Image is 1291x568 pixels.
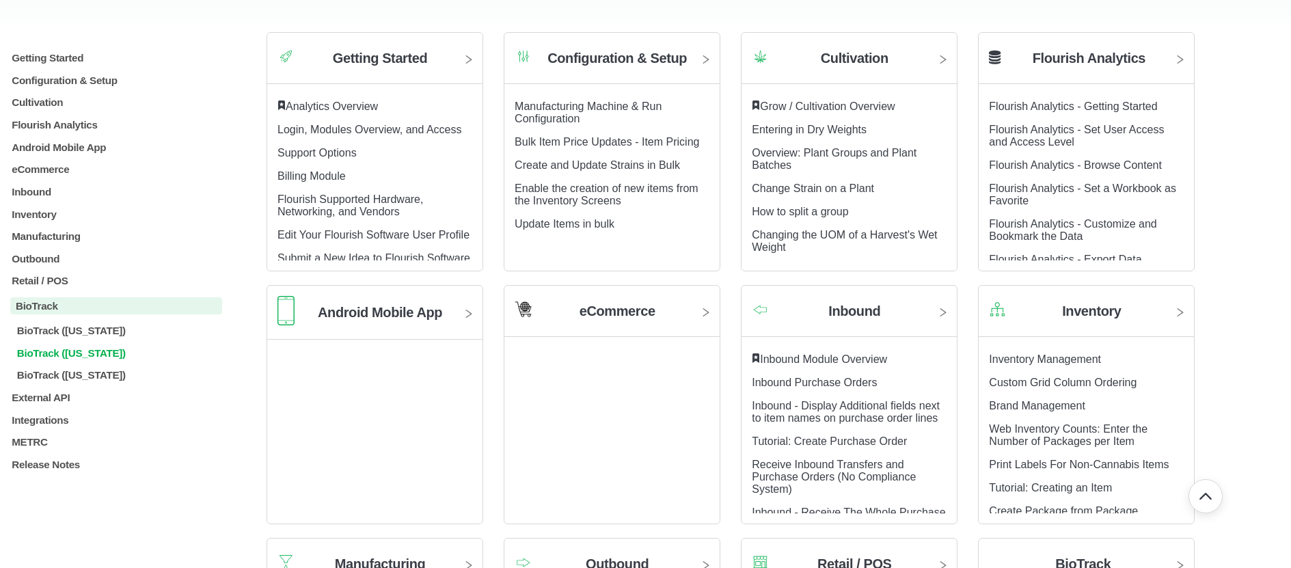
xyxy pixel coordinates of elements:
[10,230,222,242] a: Manufacturing
[752,435,907,447] a: Tutorial: Create Purchase Order article
[989,124,1164,148] a: Flourish Analytics - Set User Access and Access Level article
[760,353,887,365] a: Inbound Module Overview article
[277,100,286,110] svg: Featured
[277,48,295,65] img: Category icon
[10,347,222,359] a: BioTrack ([US_STATE])
[1062,303,1121,319] h2: Inventory
[752,182,874,194] a: Change Strain on a Plant article
[989,218,1156,242] a: Flourish Analytics - Customize and Bookmark the Data article
[277,193,423,217] a: Flourish Supported Hardware, Networking, and Vendors article
[752,459,916,495] a: Receive Inbound Transfers and Purchase Orders (No Compliance System) article
[515,218,614,230] a: Update Items in bulk article
[989,459,1169,470] a: Print Labels For Non-Cannabis Items article
[10,186,222,198] a: Inbound
[547,51,687,66] h2: Configuration & Setup
[989,100,1157,112] a: Flourish Analytics - Getting Started article
[515,159,680,171] a: Create and Update Strains in Bulk article
[760,100,895,112] a: Grow / Cultivation Overview article
[515,556,532,568] img: Category icon
[989,377,1137,388] a: Custom Grid Column Ordering article
[989,353,1101,365] a: Inventory Management article
[10,297,222,314] a: BioTrack
[742,43,957,84] a: Category icon Cultivation
[752,353,947,366] div: ​
[1188,479,1223,513] button: Go back to top of document
[10,325,222,336] a: BioTrack ([US_STATE])
[515,100,662,124] a: Manufacturing Machine & Run Configuration article
[277,100,472,113] div: ​
[10,414,222,425] a: Integrations
[10,253,222,265] a: Outbound
[989,423,1147,447] a: Web Inventory Counts: Enter the Number of Packages per Item article
[10,96,222,108] a: Cultivation
[828,303,880,319] h2: Inbound
[515,136,699,148] a: Bulk Item Price Updates - Item Pricing article
[752,100,760,110] svg: Featured
[277,147,357,159] a: Support Options article
[333,51,427,66] h2: Getting Started
[752,353,760,363] svg: Featured
[16,369,222,381] p: BioTrack ([US_STATE])
[989,400,1085,411] a: Brand Management article
[515,301,532,318] img: Category icon
[515,182,698,206] a: Enable the creation of new items from the Inventory Screens article
[821,51,888,66] h2: Cultivation
[10,275,222,286] a: Retail / POS
[277,124,461,135] a: Login, Modules Overview, and Access article
[752,229,937,253] a: Changing the UOM of a Harvest's Wet Weight article
[10,75,222,86] a: Configuration & Setup
[989,254,1141,265] a: Flourish Analytics - Export Data article
[16,347,222,359] p: BioTrack ([US_STATE])
[277,170,346,182] a: Billing Module article
[277,296,295,325] img: Category icon
[286,100,378,112] a: Analytics Overview article
[10,141,222,152] p: Android Mobile App
[752,100,947,113] div: ​
[10,208,222,219] a: Inventory
[752,400,940,424] a: Inbound - Display Additional fields next to item names on purchase order lines article
[16,325,222,336] p: BioTrack ([US_STATE])
[267,296,483,340] a: Category icon Android Mobile App
[10,163,222,175] a: eCommerce
[504,43,720,84] a: Category icon Configuration & Setup
[742,296,957,337] a: Category icon Inbound
[989,301,1006,318] img: Category icon
[1033,51,1145,66] h2: Flourish Analytics
[979,43,1194,84] a: Flourish Analytics
[580,303,655,319] h2: eCommerce
[752,48,769,65] img: Category icon
[10,436,222,448] a: METRC
[10,459,222,470] a: Release Notes
[515,48,532,65] img: Category icon
[267,43,483,84] a: Category icon Getting Started
[277,229,470,241] a: Edit Your Flourish Software User Profile article
[277,252,470,264] a: Submit a New Idea to Flourish Software article
[752,506,945,530] a: Inbound - Receive The Whole Purchase Order In One Click article
[989,505,1138,517] a: Create Package from Package article
[752,147,916,171] a: Overview: Plant Groups and Plant Batches article
[752,206,848,217] a: How to split a group article
[10,392,222,403] a: External API
[989,159,1162,171] a: Flourish Analytics - Browse Content article
[752,124,867,135] a: Entering in Dry Weights article
[10,52,222,64] a: Getting Started
[504,296,720,337] a: Category icon eCommerce
[979,296,1194,337] a: Category icon Inventory
[10,119,222,131] a: Flourish Analytics
[10,369,222,381] a: BioTrack ([US_STATE])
